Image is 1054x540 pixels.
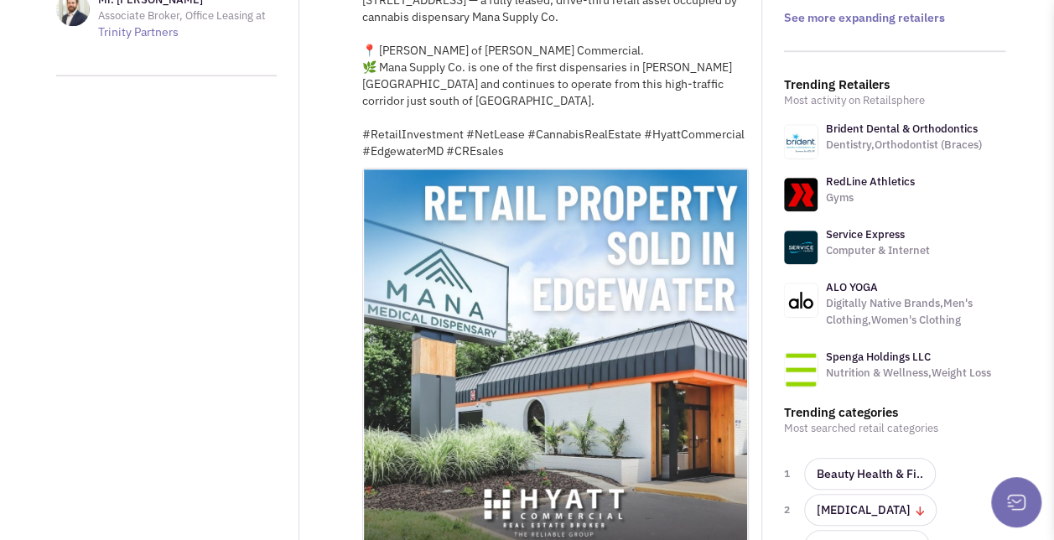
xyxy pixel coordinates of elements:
[784,465,794,482] span: 1
[826,174,915,189] a: RedLine Athletics
[804,458,936,490] a: Beauty Health & Fi..
[804,494,937,526] a: [MEDICAL_DATA]
[826,280,878,294] a: ALO YOGA
[98,24,179,39] a: Trinity Partners
[784,77,1005,92] h3: Trending Retailers
[784,10,945,25] a: See more expanding retailers
[826,350,931,364] a: Spenga Holdings LLC
[784,283,818,317] img: www.aloyoga.com
[784,92,1005,109] p: Most activity on Retailsphere
[826,137,982,153] p: Dentistry,Orthodontist (Braces)
[826,365,991,382] p: Nutrition & Wellness,Weight Loss
[784,420,1005,437] p: Most searched retail categories
[826,295,1005,329] p: Digitally Native Brands,Men's Clothing,Women's Clothing
[826,227,905,241] a: Service Express
[826,122,978,136] a: Brident Dental & Orthodontics
[98,8,266,23] span: Associate Broker, Office Leasing at
[826,190,915,206] p: Gyms
[826,242,930,259] p: Computer & Internet
[784,405,1005,420] h3: Trending categories
[784,501,794,518] span: 2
